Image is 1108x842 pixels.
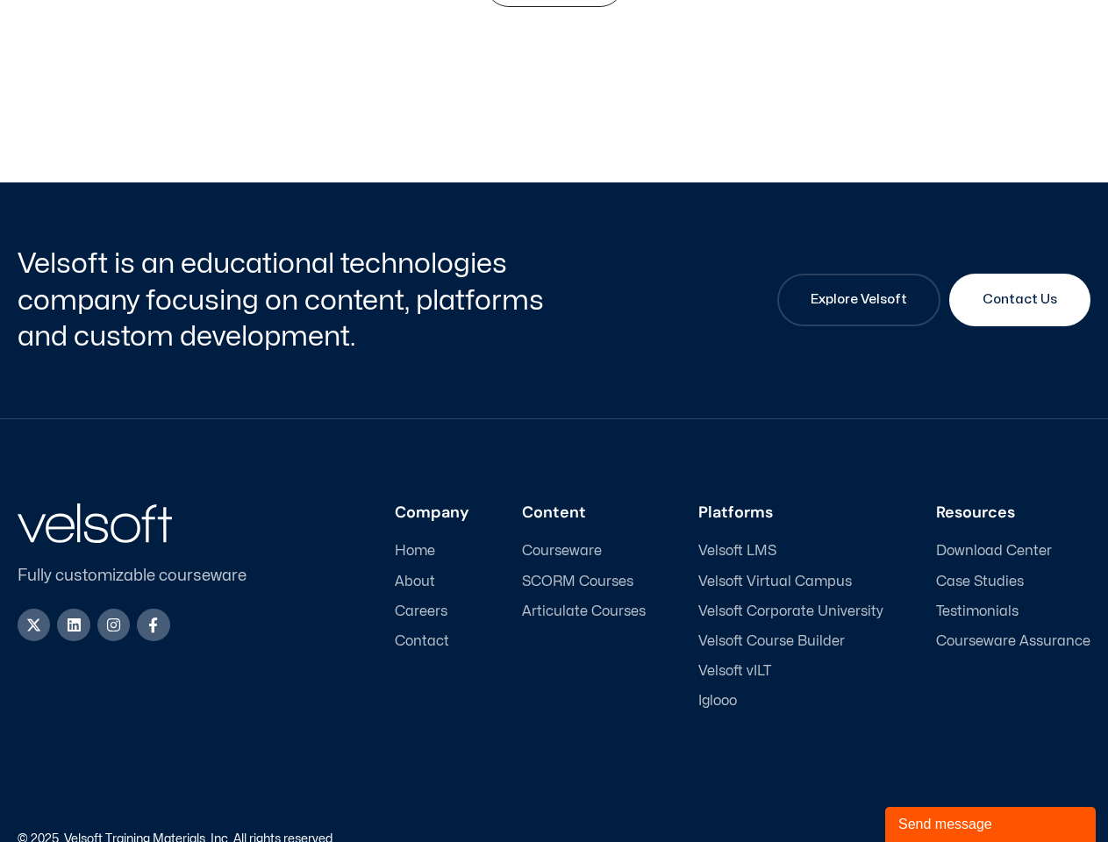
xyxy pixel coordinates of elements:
a: Contact [395,633,469,650]
span: Courseware [522,543,602,560]
a: Contact Us [949,274,1090,326]
a: Velsoft LMS [698,543,883,560]
h3: Company [395,503,469,523]
span: Velsoft LMS [698,543,776,560]
h3: Resources [936,503,1090,523]
a: Explore Velsoft [777,274,940,326]
a: Download Center [936,543,1090,560]
a: Velsoft Virtual Campus [698,574,883,590]
a: SCORM Courses [522,574,646,590]
a: Velsoft Corporate University [698,603,883,620]
span: Testimonials [936,603,1019,620]
span: Velsoft Course Builder [698,633,845,650]
a: Courseware [522,543,646,560]
a: Iglooo [698,693,883,710]
a: Velsoft vILT [698,663,883,680]
iframe: chat widget [885,803,1099,842]
a: Velsoft Course Builder [698,633,883,650]
span: Case Studies [936,574,1024,590]
span: Explore Velsoft [811,289,907,310]
a: Careers [395,603,469,620]
a: Articulate Courses [522,603,646,620]
h3: Content [522,503,646,523]
a: Case Studies [936,574,1090,590]
span: Velsoft Virtual Campus [698,574,852,590]
h2: Velsoft is an educational technologies company focusing on content, platforms and custom developm... [18,246,550,355]
span: Iglooo [698,693,737,710]
span: Careers [395,603,447,620]
a: About [395,574,469,590]
h3: Platforms [698,503,883,523]
a: Testimonials [936,603,1090,620]
p: Fully customizable courseware [18,564,275,588]
a: Home [395,543,469,560]
span: Contact [395,633,449,650]
a: Courseware Assurance [936,633,1090,650]
span: Contact Us [983,289,1057,310]
span: Home [395,543,435,560]
span: Velsoft vILT [698,663,771,680]
span: Download Center [936,543,1052,560]
span: About [395,574,435,590]
span: SCORM Courses [522,574,633,590]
